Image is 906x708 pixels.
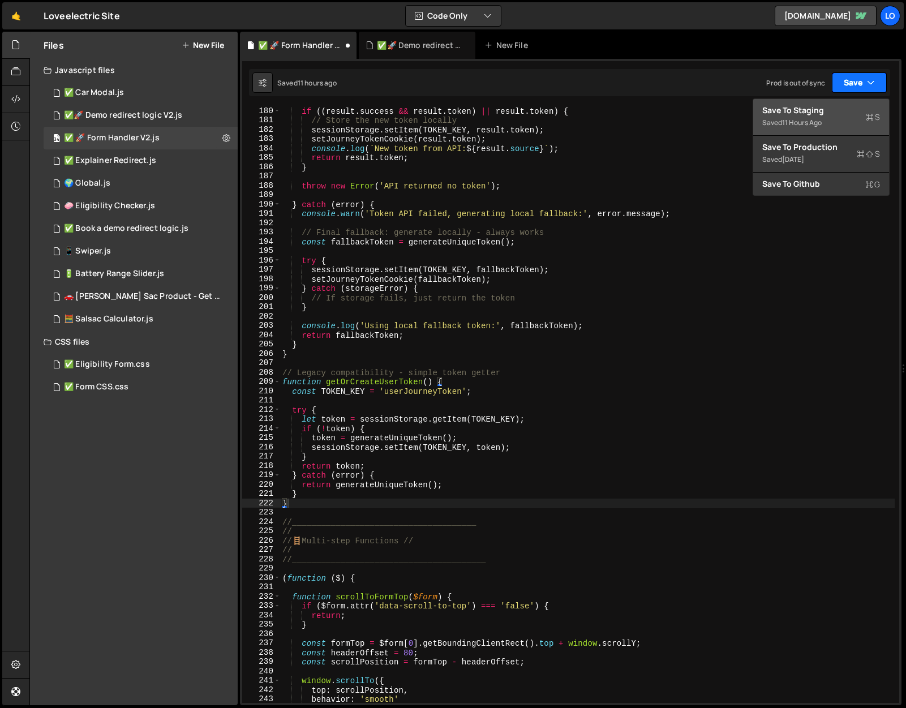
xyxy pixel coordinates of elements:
div: 238 [242,648,281,658]
div: 8014/42769.js [44,172,238,195]
div: 🌍 Global.js [64,178,110,188]
div: 180 [242,106,281,116]
div: 8014/41354.css [44,353,238,376]
div: 🔋 Battery Range Slider.js [64,269,164,279]
div: 217 [242,452,281,461]
div: 219 [242,470,281,480]
div: ✅ Book a demo redirect logic.js [64,224,188,234]
div: Saved [277,78,337,88]
div: 194 [242,237,281,247]
div: 204 [242,331,281,340]
span: S [857,148,880,160]
div: 232 [242,592,281,602]
div: 186 [242,162,281,172]
div: 8014/41778.js [44,149,238,172]
div: 🚗 [PERSON_NAME] Sac Product - Get started.js [64,291,220,302]
div: 220 [242,480,281,490]
div: 200 [242,293,281,303]
div: Saved [762,116,880,130]
div: ✅ Eligibility Form.css [64,359,150,370]
div: 8014/34824.js [44,263,238,285]
div: 8014/34949.js [44,240,238,263]
div: 215 [242,433,281,443]
button: Save to ProductionS Saved[DATE] [753,136,889,173]
div: 213 [242,414,281,424]
div: 188 [242,181,281,191]
div: 205 [242,340,281,349]
div: 199 [242,284,281,293]
div: 207 [242,358,281,368]
div: 216 [242,443,281,452]
div: Saved [762,153,880,166]
div: ✅ 🚀 Form Handler V2.js [64,133,160,143]
div: 243 [242,694,281,704]
button: Save [832,72,887,93]
div: 237 [242,638,281,648]
div: 8014/41995.js [44,81,238,104]
div: 203 [242,321,281,331]
div: 206 [242,349,281,359]
div: 214 [242,424,281,434]
div: 198 [242,274,281,284]
div: 182 [242,125,281,135]
div: 221 [242,489,281,499]
div: 11 hours ago [298,78,337,88]
div: 185 [242,153,281,162]
div: 🧼 Eligibility Checker.js [64,201,155,211]
div: 8014/33036.js [44,285,242,308]
div: Save to Production [762,141,880,153]
div: 227 [242,545,281,555]
span: G [865,179,880,190]
div: 8014/42987.js [44,127,238,149]
div: ✅🚀 Demo redirect logic V2.js [64,110,182,121]
div: Save to Github [762,178,880,190]
a: 🤙 [2,2,30,29]
button: Code Only [406,6,501,26]
div: 240 [242,667,281,676]
div: Lo [880,6,900,26]
div: 225 [242,526,281,536]
div: 🧮 Salsac Calculator.js [64,314,153,324]
div: 231 [242,582,281,592]
div: CSS files [30,331,238,353]
div: 222 [242,499,281,508]
div: 202 [242,312,281,321]
div: 190 [242,200,281,209]
div: Save to Staging [762,105,880,116]
div: 8014/28850.js [44,308,238,331]
div: 187 [242,171,281,181]
div: 241 [242,676,281,685]
div: 8014/42657.js [44,195,238,217]
div: Prod is out of sync [766,78,825,88]
a: [DOMAIN_NAME] [775,6,877,26]
div: 8014/41355.js [44,217,238,240]
div: ✅ 🚀 Form Handler V2.js [258,40,343,51]
div: 8014/41351.css [44,376,238,398]
div: 184 [242,144,281,153]
div: 11 hours ago [782,118,822,127]
div: 8014/45834.js [44,104,238,127]
div: ✅ Car Modal.js [64,88,124,98]
div: 242 [242,685,281,695]
div: 235 [242,620,281,629]
div: New File [484,40,532,51]
div: 223 [242,508,281,517]
span: 34 [53,135,60,144]
button: Save to GithubG [753,173,889,195]
div: 210 [242,387,281,396]
div: 208 [242,368,281,377]
div: 197 [242,265,281,274]
div: 183 [242,134,281,144]
div: 229 [242,564,281,573]
div: 192 [242,218,281,228]
div: 234 [242,611,281,620]
div: 181 [242,115,281,125]
span: S [866,111,880,123]
div: ✅ Explainer Redirect.js [64,156,156,166]
div: 226 [242,536,281,546]
div: 209 [242,377,281,387]
div: 189 [242,190,281,200]
div: 236 [242,629,281,639]
div: ✅🚀 Demo redirect logic V2.js [377,40,462,51]
div: 195 [242,246,281,256]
